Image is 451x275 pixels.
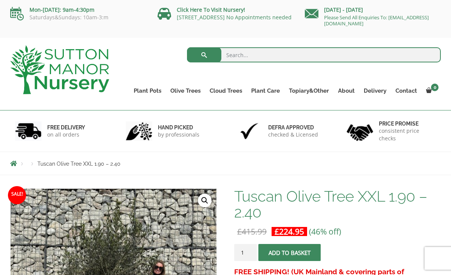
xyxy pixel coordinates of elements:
nav: Breadcrumbs [10,160,441,166]
img: 4.jpg [347,120,373,143]
a: [STREET_ADDRESS] No Appointments needed [177,14,292,21]
a: Delivery [359,85,391,96]
a: 0 [422,85,441,96]
a: Click Here To Visit Nursery! [177,6,245,13]
a: Plant Pots [129,85,166,96]
p: Saturdays&Sundays: 10am-3:m [10,14,146,20]
span: £ [237,226,242,237]
span: £ [275,226,279,237]
a: Olive Trees [166,85,205,96]
a: Topiary&Other [284,85,334,96]
h6: hand picked [158,124,199,131]
input: Search... [187,47,441,62]
img: logo [10,45,109,94]
p: consistent price checks [379,127,436,142]
a: About [334,85,359,96]
h6: Defra approved [268,124,318,131]
bdi: 224.95 [275,226,304,237]
p: [DATE] - [DATE] [305,5,441,14]
span: (46% off) [309,226,341,237]
img: 2.jpg [126,121,152,141]
span: 0 [431,84,439,91]
button: Add to basket [258,244,321,261]
img: 1.jpg [15,121,42,141]
span: Tuscan Olive Tree XXL 1.90 – 2.40 [37,161,120,167]
bdi: 415.99 [237,226,267,237]
a: Contact [391,85,422,96]
h6: Price promise [379,120,436,127]
input: Product quantity [234,244,257,261]
a: Please Send All Enquiries To: [EMAIL_ADDRESS][DOMAIN_NAME] [324,14,429,27]
h6: FREE DELIVERY [47,124,85,131]
img: 3.jpg [236,121,263,141]
span: Sale! [8,186,26,204]
a: Plant Care [247,85,284,96]
p: by professionals [158,131,199,138]
h1: Tuscan Olive Tree XXL 1.90 – 2.40 [234,188,441,220]
p: checked & Licensed [268,131,318,138]
p: Mon-[DATE]: 9am-4:30pm [10,5,146,14]
a: Cloud Trees [205,85,247,96]
a: View full-screen image gallery [198,194,212,207]
p: on all orders [47,131,85,138]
